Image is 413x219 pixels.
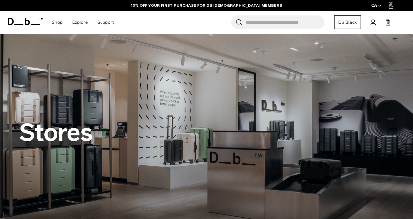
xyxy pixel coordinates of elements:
[72,11,88,34] a: Explore
[97,11,114,34] a: Support
[19,121,93,145] h2: Stores
[47,11,119,34] nav: Main Navigation
[131,3,282,8] a: 10% OFF YOUR FIRST PURCHASE FOR DB [DEMOGRAPHIC_DATA] MEMBERS
[52,11,63,34] a: Shop
[334,15,361,29] a: Db Black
